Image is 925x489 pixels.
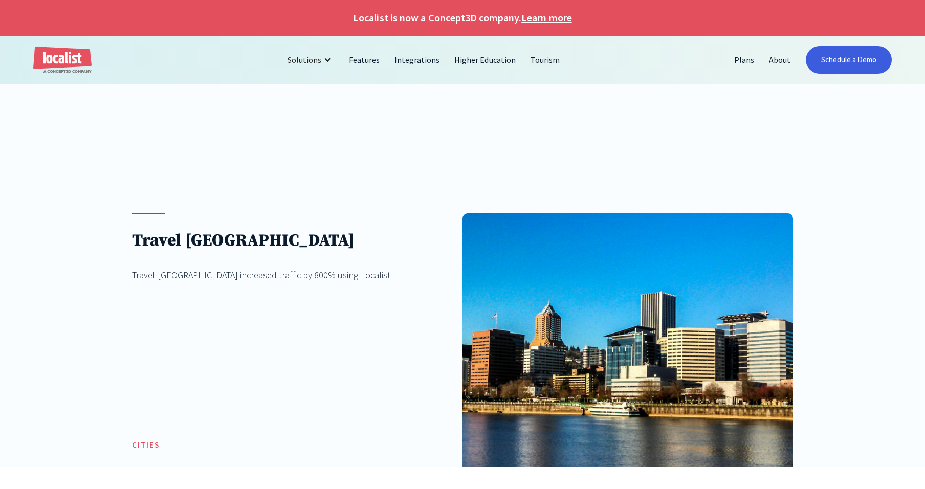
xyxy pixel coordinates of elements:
div: Solutions [280,48,342,72]
div: Travel [GEOGRAPHIC_DATA] increased traffic by 800% using Localist [132,268,390,282]
div: Solutions [288,54,321,66]
h1: Travel [GEOGRAPHIC_DATA] [132,230,390,251]
a: Features [342,48,387,72]
a: About [762,48,798,72]
a: Integrations [387,48,447,72]
a: home [33,47,92,74]
a: Plans [727,48,762,72]
a: Learn more [521,10,571,26]
h5: Cities [132,439,160,451]
a: Tourism [523,48,567,72]
a: Higher Education [447,48,523,72]
a: Schedule a Demo [806,46,892,74]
